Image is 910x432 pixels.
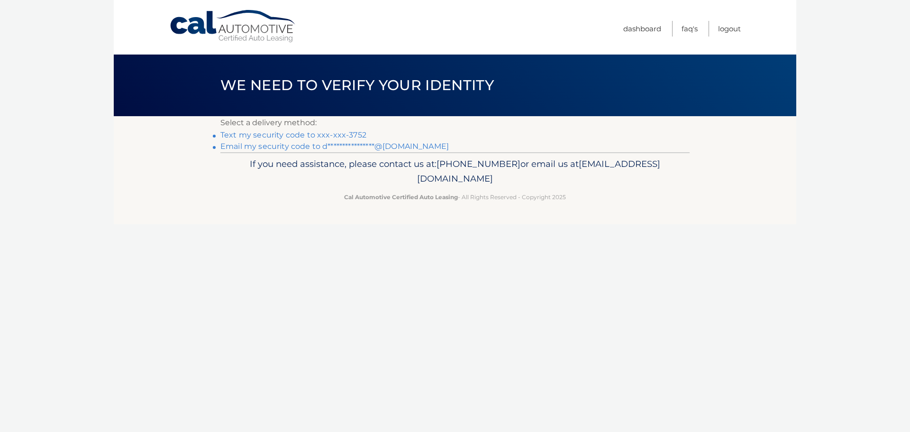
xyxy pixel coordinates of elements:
a: Dashboard [623,21,661,37]
a: Text my security code to xxx-xxx-3752 [220,130,366,139]
strong: Cal Automotive Certified Auto Leasing [344,193,458,201]
span: [PHONE_NUMBER] [437,158,520,169]
p: - All Rights Reserved - Copyright 2025 [227,192,683,202]
a: FAQ's [682,21,698,37]
p: If you need assistance, please contact us at: or email us at [227,156,683,187]
span: We need to verify your identity [220,76,494,94]
a: Cal Automotive [169,9,297,43]
p: Select a delivery method: [220,116,690,129]
a: Logout [718,21,741,37]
